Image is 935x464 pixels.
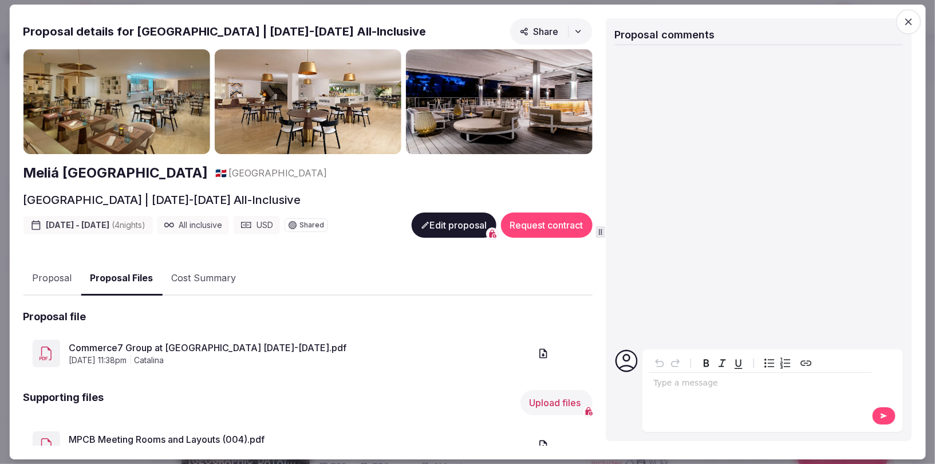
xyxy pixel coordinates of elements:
span: [DATE] - [DATE] [46,219,145,231]
button: Proposal [23,262,81,296]
button: Create link [798,355,814,371]
h2: [GEOGRAPHIC_DATA] | [DATE]-[DATE] All-Inclusive [23,192,301,208]
img: Gallery photo 3 [405,49,592,154]
img: Gallery photo 2 [214,49,401,154]
div: All inclusive [157,216,229,234]
span: [GEOGRAPHIC_DATA] [228,167,327,179]
button: Bulleted list [761,355,777,371]
h2: Proposal file [23,309,86,324]
h2: Supporting files [23,390,104,415]
div: toggle group [761,355,793,371]
button: Bold [698,355,714,371]
div: USD [234,216,280,234]
span: Share [519,26,558,37]
img: Gallery photo 1 [23,49,210,154]
span: [DATE] 11:38pm [69,355,127,366]
button: Underline [730,355,746,371]
button: Proposal Files [81,262,162,296]
span: Shared [299,222,324,229]
span: ( 4 night s ) [112,220,145,230]
span: Proposal comments [614,29,715,41]
a: Meliá [GEOGRAPHIC_DATA] [23,163,208,183]
button: Request contract [500,213,592,238]
button: Upload files [520,390,592,415]
button: Edit proposal [411,213,496,238]
button: Numbered list [777,355,793,371]
span: Catalina [134,355,164,366]
button: Cost Summary [162,262,245,296]
h2: Proposal details for [GEOGRAPHIC_DATA] | [DATE]-[DATE] All-Inclusive [23,23,426,40]
a: MPCB Meeting Rooms and Layouts (004).pdf [69,432,530,446]
a: Commerce7 Group at [GEOGRAPHIC_DATA] [DATE]-[DATE].pdf [69,341,530,355]
button: Share [510,18,592,45]
button: Italic [714,355,730,371]
div: editable markdown [649,373,871,396]
button: 🇩🇴 [215,167,226,179]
